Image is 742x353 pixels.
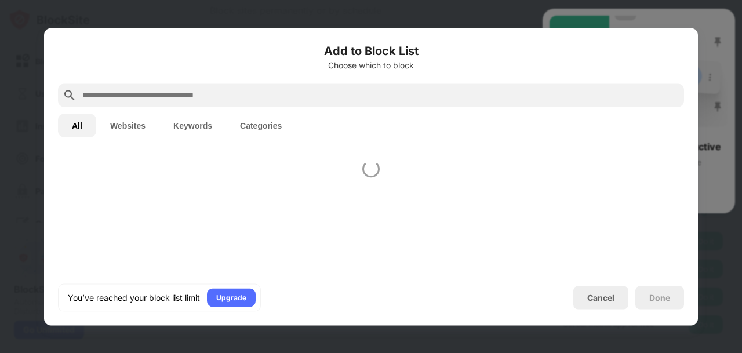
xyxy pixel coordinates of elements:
[226,114,296,137] button: Categories
[216,292,246,303] div: Upgrade
[159,114,226,137] button: Keywords
[63,88,77,102] img: search.svg
[58,42,684,59] h6: Add to Block List
[58,60,684,70] div: Choose which to block
[58,114,96,137] button: All
[587,293,614,303] div: Cancel
[68,292,200,303] div: You’ve reached your block list limit
[96,114,159,137] button: Websites
[649,293,670,302] div: Done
